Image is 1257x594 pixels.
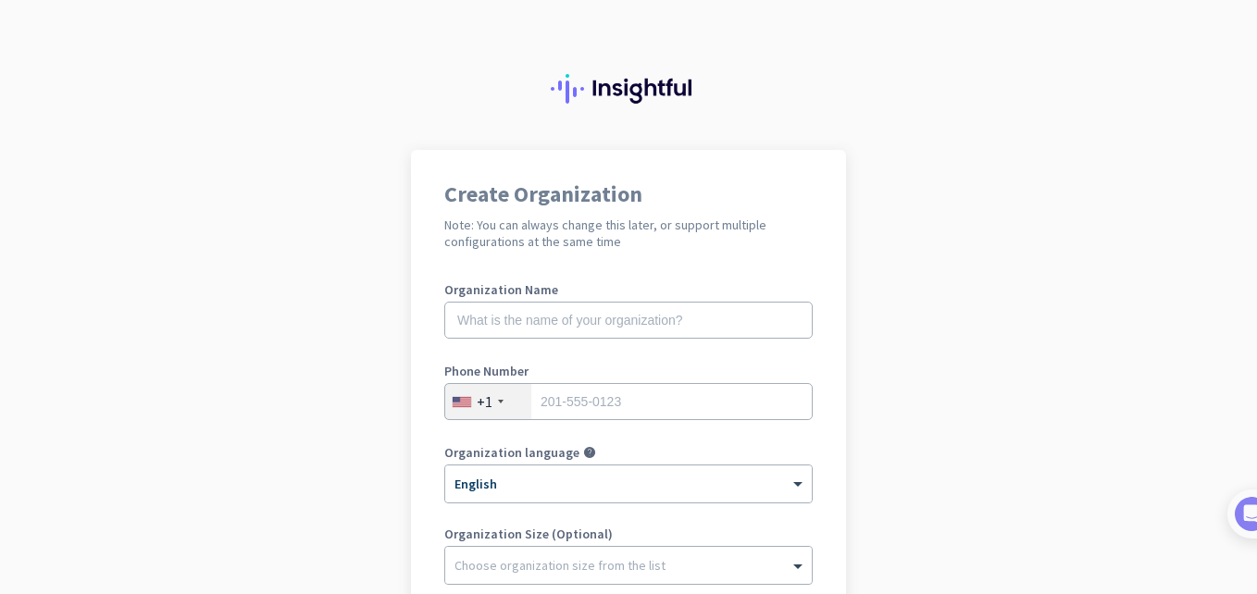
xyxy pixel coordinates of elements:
img: Insightful [551,74,706,104]
h1: Create Organization [444,183,813,205]
div: +1 [477,392,492,411]
input: 201-555-0123 [444,383,813,420]
input: What is the name of your organization? [444,302,813,339]
label: Organization Name [444,283,813,296]
h2: Note: You can always change this later, or support multiple configurations at the same time [444,217,813,250]
label: Organization Size (Optional) [444,527,813,540]
label: Organization language [444,446,579,459]
i: help [583,446,596,459]
label: Phone Number [444,365,813,377]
